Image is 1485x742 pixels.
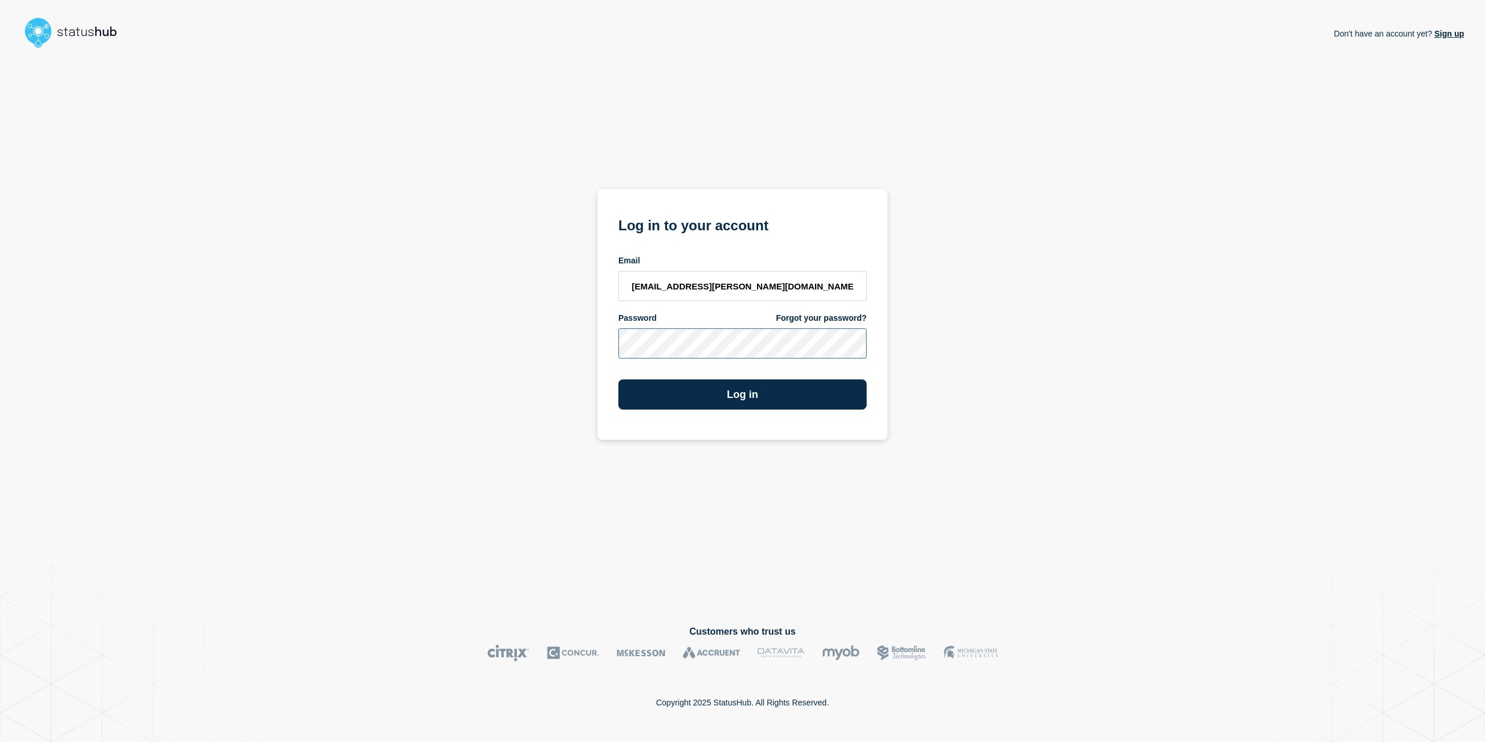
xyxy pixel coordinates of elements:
[656,698,829,707] p: Copyright 2025 StatusHub. All Rights Reserved.
[618,328,867,359] input: password input
[618,379,867,410] button: Log in
[822,645,860,661] img: myob logo
[618,213,867,235] h1: Log in to your account
[617,645,665,661] img: McKesson logo
[618,271,867,301] input: email input
[487,645,530,661] img: Citrix logo
[1334,20,1464,48] p: Don't have an account yet?
[944,645,998,661] img: MSU logo
[1432,29,1464,38] a: Sign up
[618,255,640,266] span: Email
[21,14,131,51] img: StatusHub logo
[618,313,657,324] span: Password
[877,645,926,661] img: Bottomline logo
[683,645,740,661] img: Accruent logo
[776,313,867,324] a: Forgot your password?
[547,645,599,661] img: Concur logo
[21,627,1464,637] h2: Customers who trust us
[758,645,805,661] img: DataVita logo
